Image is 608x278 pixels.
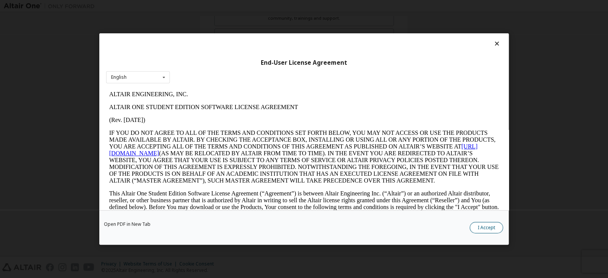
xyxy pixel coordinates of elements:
p: IF YOU DO NOT AGREE TO ALL OF THE TERMS AND CONDITIONS SET FORTH BELOW, YOU MAY NOT ACCESS OR USE... [3,42,393,96]
p: ALTAIR ENGINEERING, INC. [3,3,393,10]
div: English [111,75,127,80]
a: Open PDF in New Tab [104,222,150,226]
button: I Accept [470,222,503,233]
p: (Rev. [DATE]) [3,29,393,36]
div: End-User License Agreement [106,59,502,67]
p: ALTAIR ONE STUDENT EDITION SOFTWARE LICENSE AGREEMENT [3,16,393,23]
a: [URL][DOMAIN_NAME] [3,55,371,69]
p: This Altair One Student Edition Software License Agreement (“Agreement”) is between Altair Engine... [3,102,393,130]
